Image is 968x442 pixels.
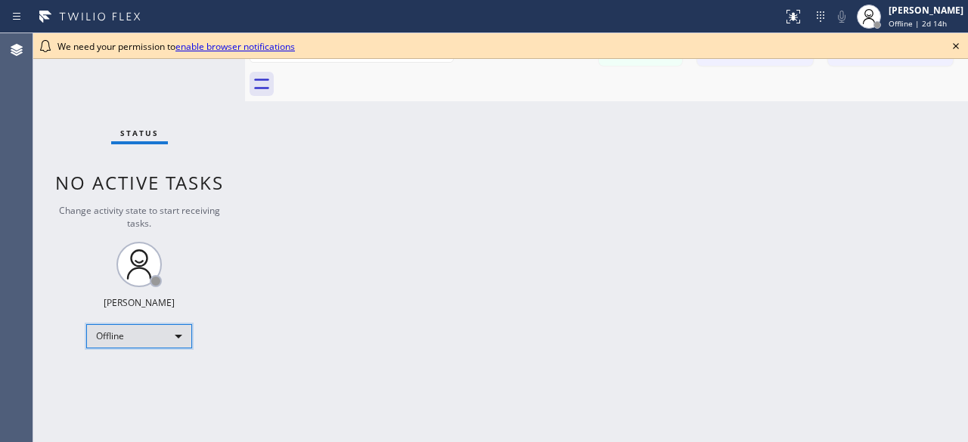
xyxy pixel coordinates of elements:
div: [PERSON_NAME] [889,4,963,17]
span: We need your permission to [57,40,295,53]
span: Status [120,128,159,138]
a: enable browser notifications [175,40,295,53]
span: Change activity state to start receiving tasks. [59,204,220,230]
div: Offline [86,324,192,348]
span: No active tasks [55,170,224,195]
div: [PERSON_NAME] [104,296,175,309]
span: Offline | 2d 14h [889,18,947,29]
button: Mute [831,6,852,27]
